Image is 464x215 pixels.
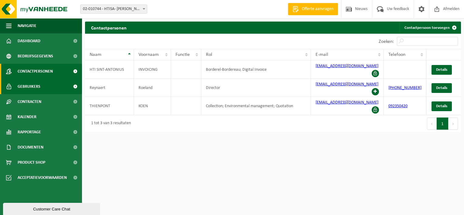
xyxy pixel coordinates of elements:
[206,52,212,57] span: Rol
[400,22,460,34] a: Contactpersoon toevoegen
[85,22,133,33] h2: Contactpersonen
[134,97,171,115] td: KOEN
[436,104,447,108] span: Details
[437,118,449,130] button: 1
[201,79,311,97] td: Director
[85,60,134,79] td: HTI SINT-ANTONIUS
[134,60,171,79] td: INVOICING
[432,65,452,75] a: Details
[18,155,45,170] span: Product Shop
[436,86,447,90] span: Details
[90,52,101,57] span: Naam
[176,52,190,57] span: Functie
[18,79,40,94] span: Gebruikers
[18,140,43,155] span: Documenten
[436,68,447,72] span: Details
[432,101,452,111] a: Details
[85,97,134,115] td: THIENPONT
[316,82,378,87] a: [EMAIL_ADDRESS][DOMAIN_NAME]
[80,5,147,14] span: 02-010744 - HTISA- SKOG - GENT
[18,125,41,140] span: Rapportage
[449,118,458,130] button: Next
[18,33,40,49] span: Dashboard
[18,109,36,125] span: Kalender
[80,5,147,13] span: 02-010744 - HTISA- SKOG - GENT
[316,64,378,68] a: [EMAIL_ADDRESS][DOMAIN_NAME]
[388,86,421,90] a: [PHONE_NUMBER]
[18,170,67,185] span: Acceptatievoorwaarden
[88,118,131,129] div: 1 tot 3 van 3 resultaten
[134,79,171,97] td: Roeland
[388,104,408,108] a: 092350420
[316,52,328,57] span: E-mail
[316,100,378,105] a: [EMAIL_ADDRESS][DOMAIN_NAME]
[18,49,53,64] span: Bedrijfsgegevens
[201,60,311,79] td: Borderel-Bordereau; Digital Invoice
[138,52,159,57] span: Voornaam
[432,83,452,93] a: Details
[427,118,437,130] button: Previous
[18,94,41,109] span: Contracten
[379,39,394,44] label: Zoeken:
[201,97,311,115] td: Collection; Environmental management; Quotation
[18,18,36,33] span: Navigatie
[388,52,405,57] span: Telefoon
[18,64,53,79] span: Contactpersonen
[288,3,338,15] a: Offerte aanvragen
[3,202,101,215] iframe: chat widget
[300,6,335,12] span: Offerte aanvragen
[85,79,134,97] td: Reynaert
